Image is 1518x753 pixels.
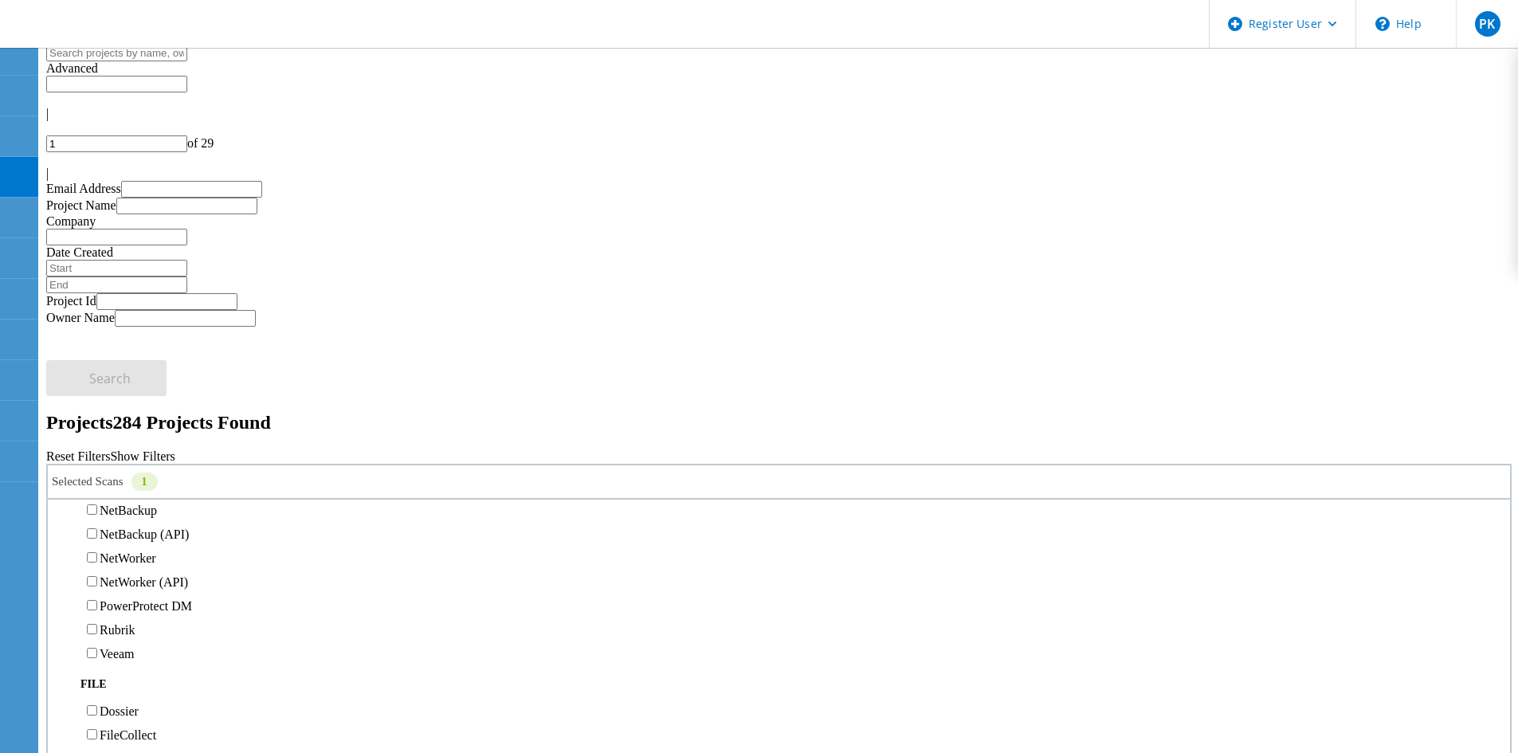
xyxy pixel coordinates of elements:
[100,575,188,589] label: NetWorker (API)
[46,198,116,212] label: Project Name
[46,167,1512,181] div: |
[187,136,214,150] span: of 29
[46,45,187,61] input: Search projects by name, owner, ID, company, etc
[46,449,110,463] a: Reset Filters
[46,245,113,259] label: Date Created
[46,464,1512,500] div: Selected Scans
[16,31,187,45] a: Live Optics Dashboard
[56,677,1502,693] div: File
[46,214,96,228] label: Company
[113,412,271,433] span: 284 Projects Found
[100,551,156,565] label: NetWorker
[1375,17,1390,31] svg: \n
[46,260,187,276] input: Start
[46,276,187,293] input: End
[100,504,157,517] label: NetBackup
[100,647,135,661] label: Veeam
[46,61,98,75] span: Advanced
[46,311,115,324] label: Owner Name
[100,527,189,541] label: NetBackup (API)
[100,704,139,718] label: Dossier
[46,412,113,433] b: Projects
[46,107,1512,121] div: |
[46,182,121,195] label: Email Address
[46,294,96,308] label: Project Id
[110,449,175,463] a: Show Filters
[100,728,156,742] label: FileCollect
[89,370,131,387] span: Search
[100,599,192,613] label: PowerProtect DM
[1479,18,1495,30] span: PK
[100,623,135,637] label: Rubrik
[46,360,167,396] button: Search
[131,473,158,491] div: 1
